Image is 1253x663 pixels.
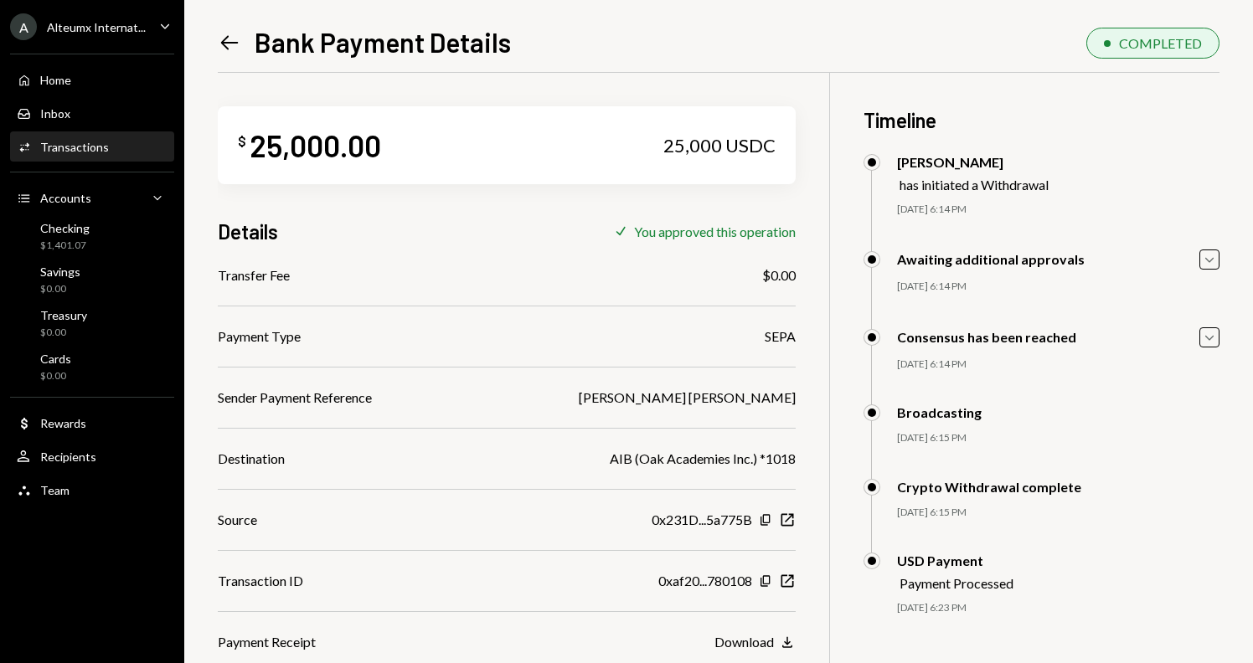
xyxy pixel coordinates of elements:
div: AIB (Oak Academies Inc.) *1018 [610,449,796,469]
div: Team [40,483,70,497]
div: A [10,13,37,40]
div: Payment Processed [900,575,1013,591]
div: Inbox [40,106,70,121]
a: Rewards [10,408,174,438]
div: [PERSON_NAME] [PERSON_NAME] [579,388,796,408]
div: 25,000 USDC [663,134,776,157]
div: Sender Payment Reference [218,388,372,408]
div: Accounts [40,191,91,205]
div: You approved this operation [634,224,796,239]
div: [DATE] 6:23 PM [897,601,1219,615]
a: Transactions [10,131,174,162]
div: Savings [40,265,80,279]
a: Checking$1,401.07 [10,216,174,256]
div: Cards [40,352,71,366]
a: Savings$0.00 [10,260,174,300]
div: $0.00 [762,265,796,285]
h3: Timeline [864,106,1219,134]
div: COMPLETED [1119,35,1202,51]
div: $0.00 [40,326,87,340]
div: Recipients [40,450,96,464]
a: Recipients [10,441,174,471]
a: Home [10,64,174,95]
div: [DATE] 6:14 PM [897,357,1219,372]
div: Treasury [40,308,87,322]
div: [DATE] 6:15 PM [897,431,1219,445]
button: Download [714,634,796,652]
div: Payment Receipt [218,632,316,652]
a: Cards$0.00 [10,347,174,387]
div: $1,401.07 [40,239,90,253]
div: [PERSON_NAME] [897,154,1049,170]
a: Inbox [10,98,174,128]
div: [DATE] 6:14 PM [897,203,1219,217]
div: 0xaf20...780108 [658,571,752,591]
div: SEPA [765,326,796,347]
a: Accounts [10,182,174,213]
div: [DATE] 6:14 PM [897,280,1219,294]
div: Home [40,73,71,87]
div: has initiated a Withdrawal [900,177,1049,193]
div: Payment Type [218,326,301,347]
div: $0.00 [40,369,71,383]
a: Treasury$0.00 [10,303,174,343]
div: 0x231D...5a775B [652,510,752,530]
div: Destination [218,449,285,469]
div: Broadcasting [897,404,982,420]
a: Team [10,475,174,505]
div: $0.00 [40,282,80,296]
h3: Details [218,218,278,245]
div: Alteumx Internat... [47,20,146,34]
div: 25,000.00 [250,126,381,164]
div: Consensus has been reached [897,329,1076,345]
div: Crypto Withdrawal complete [897,479,1081,495]
div: Transfer Fee [218,265,290,285]
div: $ [238,133,246,150]
div: Rewards [40,416,86,430]
div: Download [714,634,774,650]
div: Source [218,510,257,530]
h1: Bank Payment Details [255,25,511,59]
div: USD Payment [897,552,1013,568]
div: Transactions [40,140,109,154]
div: Awaiting additional approvals [897,251,1085,267]
div: [DATE] 6:15 PM [897,506,1219,520]
div: Transaction ID [218,571,303,591]
div: Checking [40,221,90,235]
